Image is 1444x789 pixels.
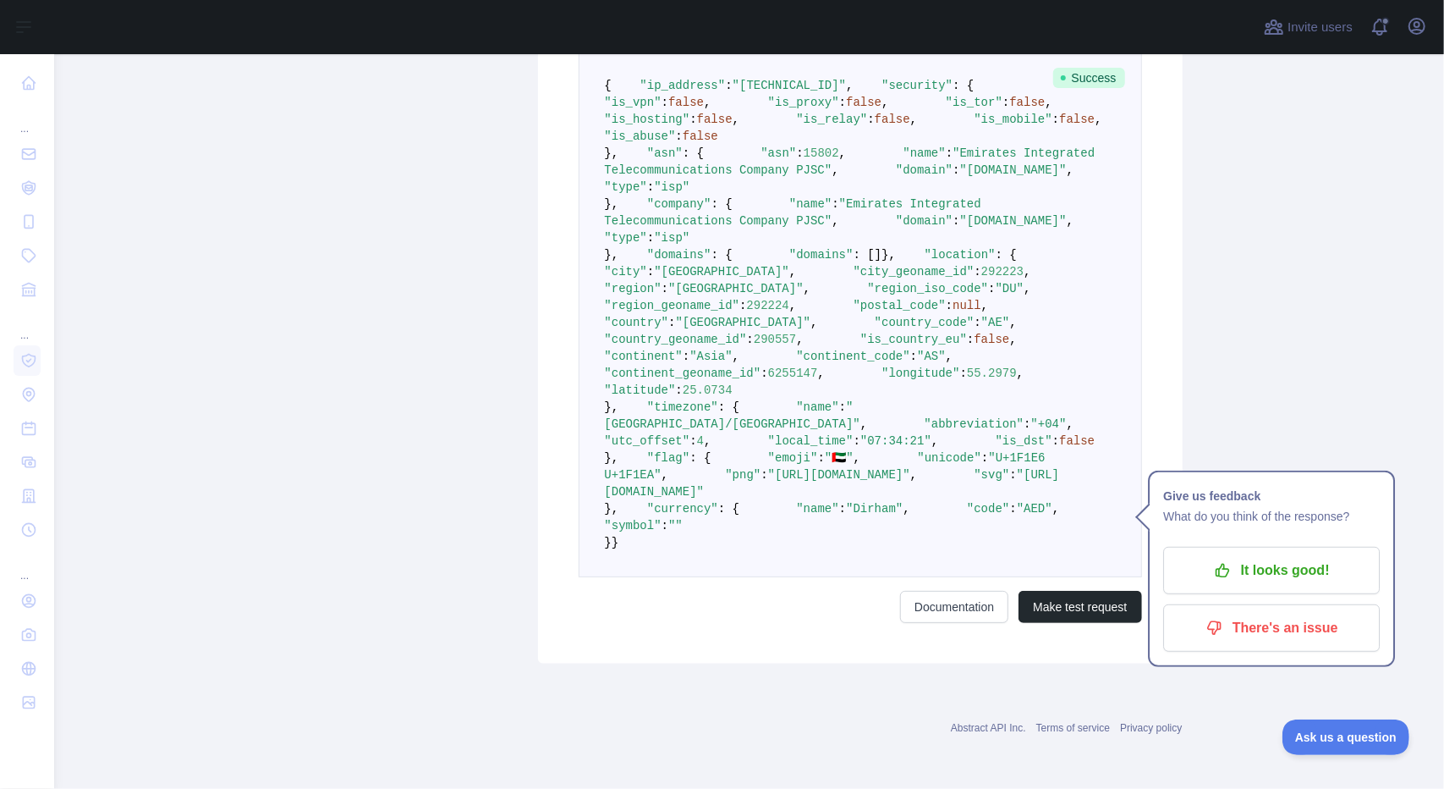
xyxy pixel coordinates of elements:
span: "[GEOGRAPHIC_DATA]" [676,316,811,329]
span: , [1095,113,1101,126]
span: "[DOMAIN_NAME]" [960,214,1067,228]
span: : [725,79,732,92]
span: : [988,282,995,295]
span: false [697,113,733,126]
span: "png" [725,468,760,482]
span: "is_country_eu" [860,333,967,346]
span: "svg" [974,468,1009,482]
span: } [612,536,618,549]
span: : [910,350,917,363]
span: "type" [605,231,647,245]
span: "symbol" [605,519,662,532]
span: 25.0734 [683,383,733,397]
span: , [1067,417,1073,431]
span: 55.2979 [967,367,1017,380]
span: "local_time" [768,434,854,448]
span: "continent_geoname_id" [605,367,761,380]
span: 290557 [754,333,796,346]
span: , [1024,282,1030,295]
span: "asn" [760,146,796,160]
span: , [981,299,988,312]
span: , [818,367,825,380]
span: : [662,519,668,532]
span: : { [953,79,974,92]
p: It looks good! [1176,556,1367,585]
span: }, [605,248,619,262]
span: "longitude" [881,367,959,380]
span: : [683,350,689,363]
span: : [946,299,953,312]
span: false [668,96,704,109]
span: false [974,333,1009,346]
span: : [867,113,874,126]
span: : [818,451,825,465]
span: false [683,130,718,143]
span: "company" [647,197,711,211]
span: "[TECHNICAL_ID]" [733,79,846,92]
span: Success [1053,68,1125,88]
span: : [953,163,959,177]
span: "is_vpn" [605,96,662,109]
span: : [647,265,654,279]
span: "code" [967,502,1009,516]
span: , [881,96,888,109]
span: "region_iso_code" [867,282,988,295]
span: }, [881,248,896,262]
span: "region" [605,282,662,295]
span: null [953,299,981,312]
span: "AED" [1017,502,1052,516]
span: "type" [605,180,647,194]
span: : [981,451,988,465]
span: 6255147 [768,367,818,380]
span: "domain" [896,214,953,228]
span: , [733,113,739,126]
span: : { [996,248,1017,262]
span: : [747,333,754,346]
span: : { [718,502,739,516]
span: "07:34:21" [860,434,931,448]
span: "is_abuse" [605,130,676,143]
h1: Give us feedback [1163,486,1380,506]
span: false [875,113,910,126]
span: : [974,265,980,279]
span: "domains" [647,248,711,262]
span: , [832,163,838,177]
span: "is_mobile" [974,113,1051,126]
span: , [1017,367,1024,380]
span: , [662,468,668,482]
span: : [760,468,767,482]
a: Terms of service [1036,722,1110,734]
span: "isp" [654,180,689,194]
span: : [676,383,683,397]
span: "[GEOGRAPHIC_DATA]" [668,282,804,295]
span: : [796,146,803,160]
span: "DU" [996,282,1024,295]
span: "emoji" [768,451,818,465]
span: 292223 [981,265,1024,279]
span: "name" [903,146,945,160]
span: : [839,96,846,109]
span: , [832,214,838,228]
div: ... [14,102,41,135]
span: , [910,113,917,126]
span: "city" [605,265,647,279]
iframe: Toggle Customer Support [1282,720,1410,755]
span: "utc_offset" [605,434,690,448]
span: , [789,299,796,312]
span: }, [605,197,619,211]
span: "country" [605,316,669,329]
p: What do you think of the response? [1163,506,1380,527]
span: : [946,146,953,160]
span: "name" [789,197,832,211]
span: : [668,316,675,329]
span: 4 [697,434,704,448]
button: Make test request [1018,591,1141,623]
span: "AS" [917,350,946,363]
span: "unicode" [917,451,981,465]
span: "[GEOGRAPHIC_DATA]" [654,265,789,279]
span: } [605,536,612,549]
span: , [1024,265,1030,279]
span: : { [711,197,733,211]
span: : [832,197,838,211]
span: "is_hosting" [605,113,690,126]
